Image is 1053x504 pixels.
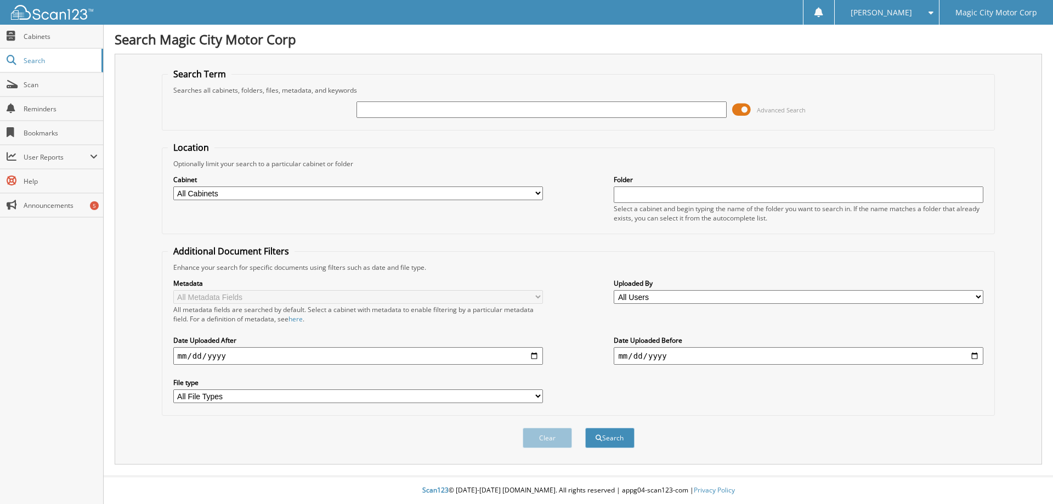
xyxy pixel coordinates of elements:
span: Reminders [24,104,98,114]
span: Advanced Search [757,106,806,114]
h1: Search Magic City Motor Corp [115,30,1042,48]
img: scan123-logo-white.svg [11,5,93,20]
a: here [288,314,303,324]
label: File type [173,378,543,387]
span: Magic City Motor Corp [955,9,1037,16]
div: Searches all cabinets, folders, files, metadata, and keywords [168,86,989,95]
legend: Search Term [168,68,231,80]
span: Scan123 [422,485,449,495]
div: © [DATE]-[DATE] [DOMAIN_NAME]. All rights reserved | appg04-scan123-com | [104,477,1053,504]
label: Date Uploaded Before [614,336,983,345]
legend: Additional Document Filters [168,245,295,257]
div: Enhance your search for specific documents using filters such as date and file type. [168,263,989,272]
label: Date Uploaded After [173,336,543,345]
span: Scan [24,80,98,89]
a: Privacy Policy [694,485,735,495]
div: All metadata fields are searched by default. Select a cabinet with metadata to enable filtering b... [173,305,543,324]
button: Clear [523,428,572,448]
legend: Location [168,141,214,154]
label: Folder [614,175,983,184]
input: start [173,347,543,365]
label: Metadata [173,279,543,288]
span: Cabinets [24,32,98,41]
div: 5 [90,201,99,210]
span: Bookmarks [24,128,98,138]
span: Search [24,56,96,65]
input: end [614,347,983,365]
span: [PERSON_NAME] [851,9,912,16]
span: Help [24,177,98,186]
div: Select a cabinet and begin typing the name of the folder you want to search in. If the name match... [614,204,983,223]
span: User Reports [24,152,90,162]
label: Cabinet [173,175,543,184]
div: Optionally limit your search to a particular cabinet or folder [168,159,989,168]
span: Announcements [24,201,98,210]
button: Search [585,428,635,448]
label: Uploaded By [614,279,983,288]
